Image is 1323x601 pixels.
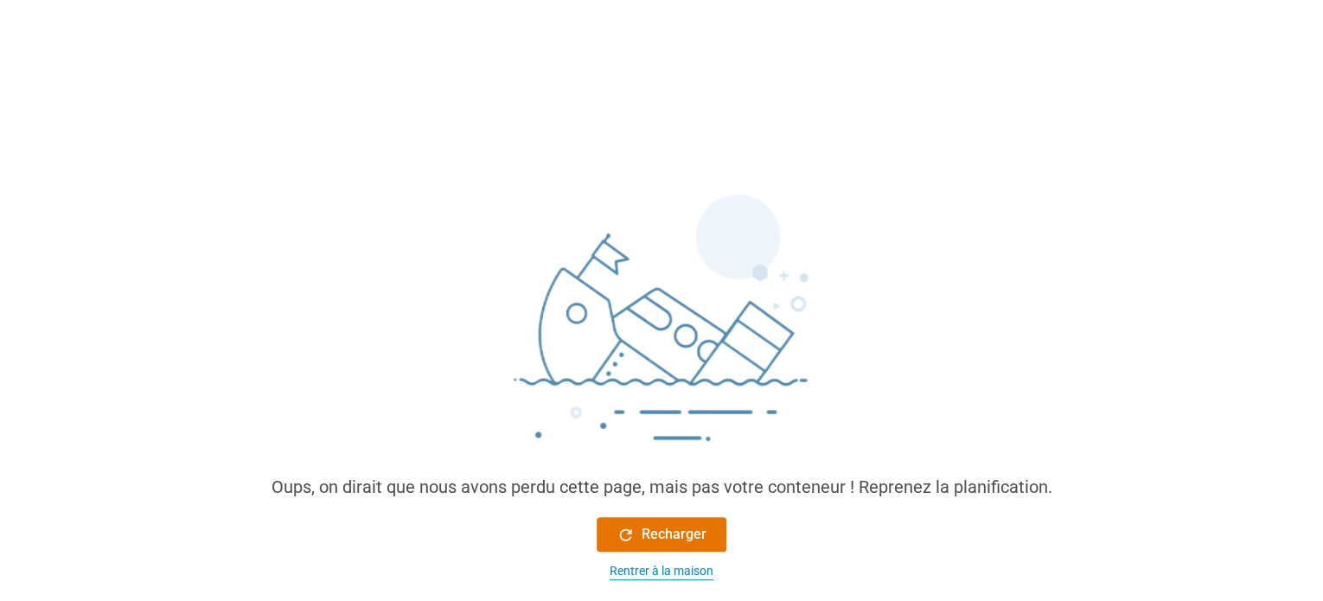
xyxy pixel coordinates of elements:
img: sinking_ship.png [402,187,921,474]
font: Rentrer à la maison [610,564,713,578]
font: Recharger [642,526,706,542]
font: Oups, on dirait que nous avons perdu cette page, mais pas votre conteneur ! Reprenez la planifica... [272,476,1052,497]
button: Rentrer à la maison [597,562,726,580]
button: Recharger [597,517,726,552]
